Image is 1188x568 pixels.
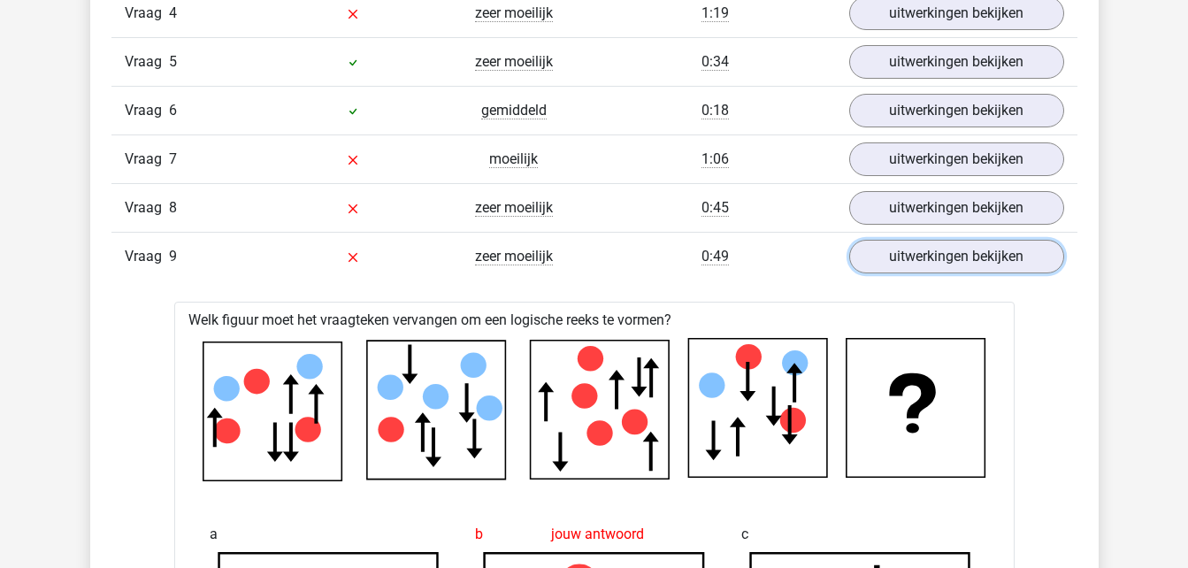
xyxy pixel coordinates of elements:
span: moeilijk [489,150,538,168]
span: b [475,517,483,552]
div: jouw antwoord [475,517,713,552]
span: zeer moeilijk [475,199,553,217]
span: 8 [169,199,177,216]
span: 0:18 [701,102,729,119]
span: 1:19 [701,4,729,22]
span: gemiddeld [481,102,547,119]
span: zeer moeilijk [475,248,553,265]
a: uitwerkingen bekijken [849,45,1064,79]
span: Vraag [125,149,169,170]
span: 6 [169,102,177,119]
span: 7 [169,150,177,167]
a: uitwerkingen bekijken [849,94,1064,127]
a: uitwerkingen bekijken [849,240,1064,273]
span: zeer moeilijk [475,4,553,22]
span: 5 [169,53,177,70]
span: Vraag [125,100,169,121]
span: zeer moeilijk [475,53,553,71]
span: 0:49 [701,248,729,265]
span: Vraag [125,246,169,267]
span: Vraag [125,197,169,219]
span: Vraag [125,51,169,73]
span: a [210,517,218,552]
span: 0:45 [701,199,729,217]
span: 0:34 [701,53,729,71]
span: Vraag [125,3,169,24]
a: uitwerkingen bekijken [849,191,1064,225]
a: uitwerkingen bekijken [849,142,1064,176]
span: 4 [169,4,177,21]
span: 1:06 [701,150,729,168]
span: 9 [169,248,177,265]
span: c [741,517,748,552]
